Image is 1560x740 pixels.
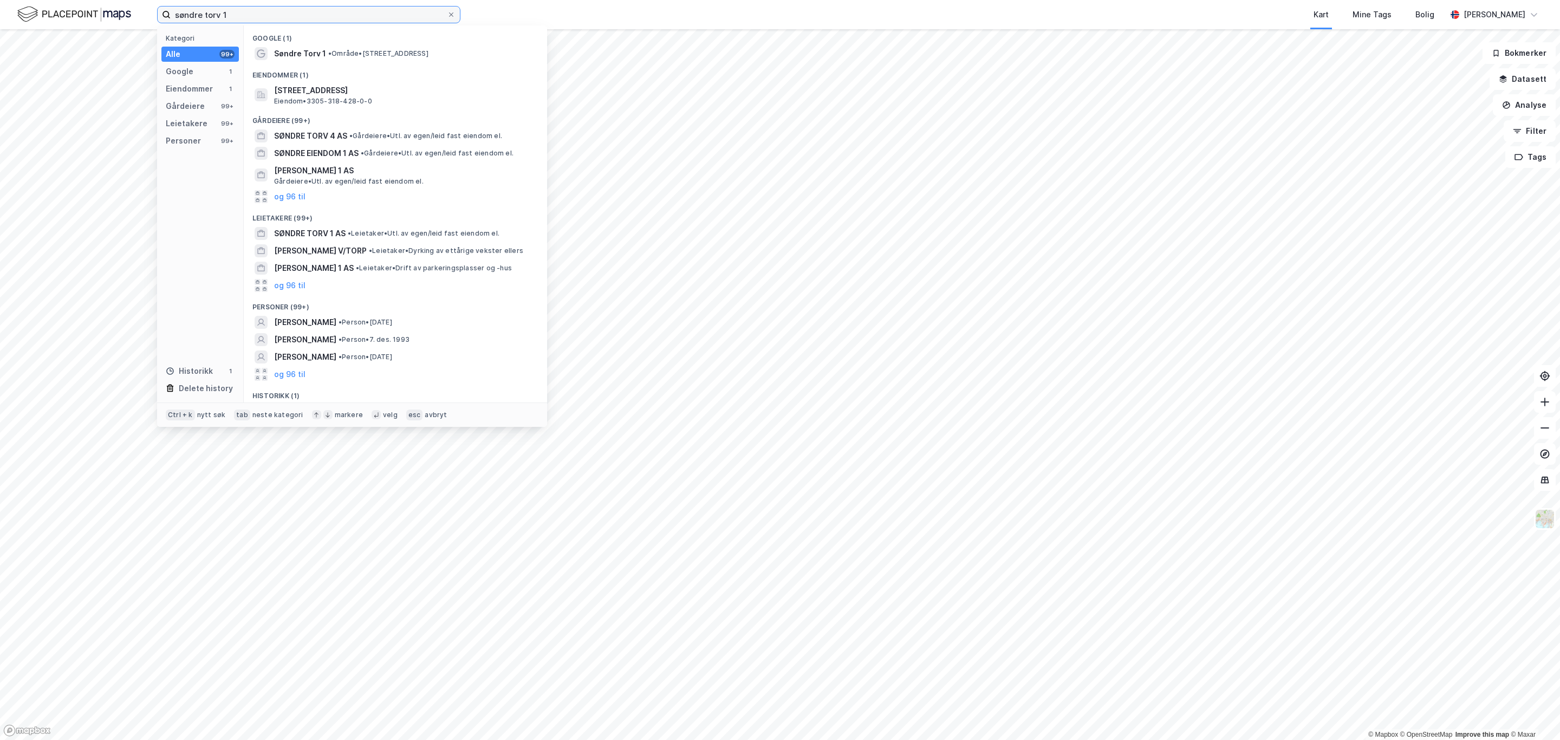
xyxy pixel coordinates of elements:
[274,368,305,381] button: og 96 til
[244,383,547,403] div: Historikk (1)
[1368,731,1398,738] a: Mapbox
[219,119,235,128] div: 99+
[244,205,547,225] div: Leietakere (99+)
[361,149,364,157] span: •
[383,411,398,419] div: velg
[166,410,195,420] div: Ctrl + k
[219,137,235,145] div: 99+
[274,47,326,60] span: Søndre Torv 1
[166,34,239,42] div: Kategori
[226,367,235,375] div: 1
[328,49,428,58] span: Område • [STREET_ADDRESS]
[328,49,331,57] span: •
[1506,688,1560,740] iframe: Chat Widget
[274,279,305,292] button: og 96 til
[339,353,342,361] span: •
[339,318,342,326] span: •
[244,108,547,127] div: Gårdeiere (99+)
[425,411,447,419] div: avbryt
[3,724,51,737] a: Mapbox homepage
[252,411,303,419] div: neste kategori
[1455,731,1509,738] a: Improve this map
[197,411,226,419] div: nytt søk
[166,100,205,113] div: Gårdeiere
[274,164,534,177] span: [PERSON_NAME] 1 AS
[335,411,363,419] div: markere
[274,147,359,160] span: SØNDRE EIENDOM 1 AS
[1493,94,1556,116] button: Analyse
[166,365,213,378] div: Historikk
[274,97,372,106] span: Eiendom • 3305-318-428-0-0
[226,67,235,76] div: 1
[1464,8,1525,21] div: [PERSON_NAME]
[1314,8,1329,21] div: Kart
[234,410,250,420] div: tab
[356,264,359,272] span: •
[1415,8,1434,21] div: Bolig
[244,25,547,45] div: Google (1)
[406,410,423,420] div: esc
[166,82,213,95] div: Eiendommer
[274,262,354,275] span: [PERSON_NAME] 1 AS
[274,84,534,97] span: [STREET_ADDRESS]
[166,134,201,147] div: Personer
[1490,68,1556,90] button: Datasett
[356,264,512,272] span: Leietaker • Drift av parkeringsplasser og -hus
[349,132,502,140] span: Gårdeiere • Utl. av egen/leid fast eiendom el.
[1353,8,1392,21] div: Mine Tags
[244,294,547,314] div: Personer (99+)
[348,229,499,238] span: Leietaker • Utl. av egen/leid fast eiendom el.
[244,62,547,82] div: Eiendommer (1)
[274,333,336,346] span: [PERSON_NAME]
[226,85,235,93] div: 1
[17,5,131,24] img: logo.f888ab2527a4732fd821a326f86c7f29.svg
[361,149,513,158] span: Gårdeiere • Utl. av egen/leid fast eiendom el.
[274,190,305,203] button: og 96 til
[274,177,424,186] span: Gårdeiere • Utl. av egen/leid fast eiendom el.
[349,132,353,140] span: •
[219,102,235,111] div: 99+
[166,65,193,78] div: Google
[166,48,180,61] div: Alle
[274,227,346,240] span: SØNDRE TORV 1 AS
[339,353,392,361] span: Person • [DATE]
[171,7,447,23] input: Søk på adresse, matrikkel, gårdeiere, leietakere eller personer
[1400,731,1453,738] a: OpenStreetMap
[339,335,342,343] span: •
[369,246,523,255] span: Leietaker • Dyrking av ettårige vekster ellers
[1483,42,1556,64] button: Bokmerker
[274,350,336,363] span: [PERSON_NAME]
[274,244,367,257] span: [PERSON_NAME] V/TORP
[1505,146,1556,168] button: Tags
[274,316,336,329] span: [PERSON_NAME]
[179,382,233,395] div: Delete history
[369,246,372,255] span: •
[166,117,207,130] div: Leietakere
[219,50,235,59] div: 99+
[1504,120,1556,142] button: Filter
[339,318,392,327] span: Person • [DATE]
[1535,509,1555,529] img: Z
[339,335,409,344] span: Person • 7. des. 1993
[274,129,347,142] span: SØNDRE TORV 4 AS
[348,229,351,237] span: •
